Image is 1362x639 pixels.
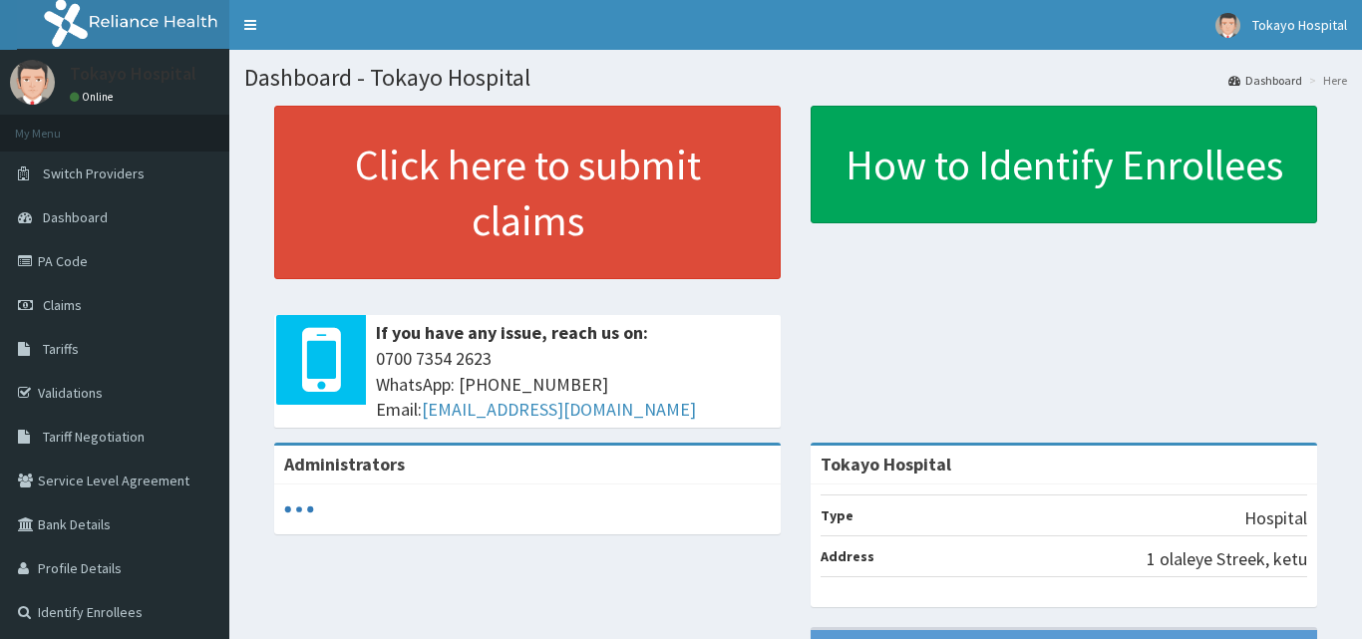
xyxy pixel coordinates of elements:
strong: Tokayo Hospital [821,453,951,476]
p: Tokayo Hospital [70,65,196,83]
a: [EMAIL_ADDRESS][DOMAIN_NAME] [422,398,696,421]
span: 0700 7354 2623 WhatsApp: [PHONE_NUMBER] Email: [376,346,771,423]
b: If you have any issue, reach us on: [376,321,648,344]
b: Type [821,506,853,524]
span: Switch Providers [43,164,145,182]
a: Click here to submit claims [274,106,781,279]
svg: audio-loading [284,494,314,524]
h1: Dashboard - Tokayo Hospital [244,65,1347,91]
a: How to Identify Enrollees [811,106,1317,223]
b: Administrators [284,453,405,476]
a: Online [70,90,118,104]
span: Claims [43,296,82,314]
span: Dashboard [43,208,108,226]
b: Address [821,547,874,565]
img: User Image [1215,13,1240,38]
span: Tariff Negotiation [43,428,145,446]
p: 1 olaleye Streek, ketu [1147,546,1307,572]
a: Dashboard [1228,72,1302,89]
li: Here [1304,72,1347,89]
img: User Image [10,60,55,105]
span: Tariffs [43,340,79,358]
span: Tokayo Hospital [1252,16,1347,34]
p: Hospital [1244,505,1307,531]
